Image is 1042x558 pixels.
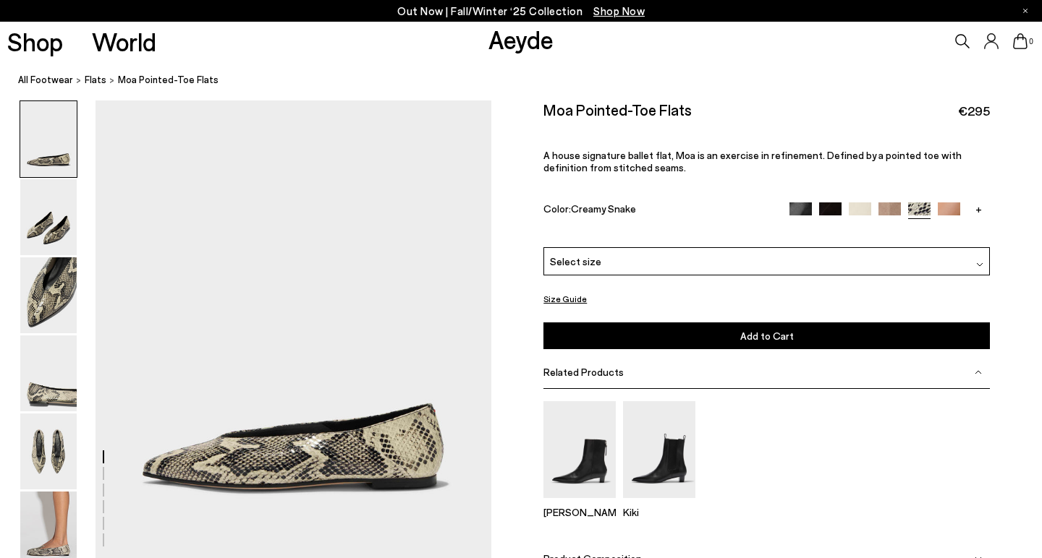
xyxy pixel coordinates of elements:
span: 0 [1028,38,1035,46]
img: svg%3E [976,261,983,268]
img: Moa Pointed-Toe Flats - Image 4 [20,335,77,411]
a: 0 [1013,33,1028,49]
span: €295 [958,102,990,120]
a: + [967,202,990,215]
span: Add to Cart [740,330,794,342]
button: Size Guide [543,290,587,308]
img: Kiki Leather Chelsea Boots [623,401,695,497]
a: Harriet Pointed Ankle Boots [PERSON_NAME] [543,488,616,518]
span: A house signature ballet flat, Moa is an exercise in refinement. Defined by a pointed toe with de... [543,149,962,173]
a: All Footwear [18,72,73,87]
span: Select size [550,254,601,269]
span: Navigate to /collections/new-in [593,4,645,17]
p: [PERSON_NAME] [543,506,616,518]
img: Moa Pointed-Toe Flats - Image 3 [20,257,77,333]
a: flats [85,72,106,87]
img: Harriet Pointed Ankle Boots [543,401,616,497]
img: Moa Pointed-Toe Flats - Image 1 [20,101,77,177]
p: Out Now | Fall/Winter ‘25 Collection [397,2,645,20]
span: Moa Pointed-Toe Flats [118,72,219,87]
span: Creamy Snake [571,202,636,215]
img: Moa Pointed-Toe Flats - Image 5 [20,413,77,489]
button: Add to Cart [543,322,990,349]
nav: breadcrumb [18,61,1042,100]
span: Related Products [543,366,624,378]
img: svg%3E [975,369,982,376]
a: Aeyde [488,24,554,54]
a: World [92,29,156,54]
img: Moa Pointed-Toe Flats - Image 2 [20,179,77,255]
h2: Moa Pointed-Toe Flats [543,100,692,119]
a: Kiki Leather Chelsea Boots Kiki [623,488,695,518]
span: flats [85,74,106,85]
div: Color: [543,202,775,219]
a: Shop [7,29,63,54]
p: Kiki [623,506,695,518]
